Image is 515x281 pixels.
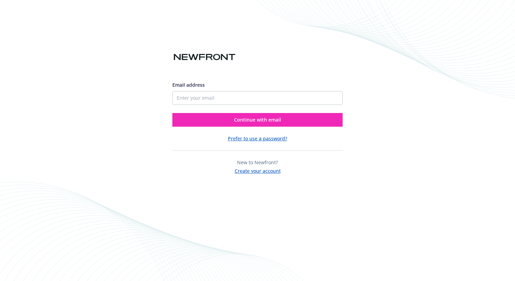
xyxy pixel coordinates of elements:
[237,159,278,166] span: New to Newfront?
[228,135,287,142] button: Prefer to use a password?
[234,116,281,123] span: Continue with email
[172,91,343,105] input: Enter your email
[172,82,205,88] span: Email address
[235,166,281,174] button: Create your account
[172,51,237,63] img: Newfront logo
[172,113,343,127] button: Continue with email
